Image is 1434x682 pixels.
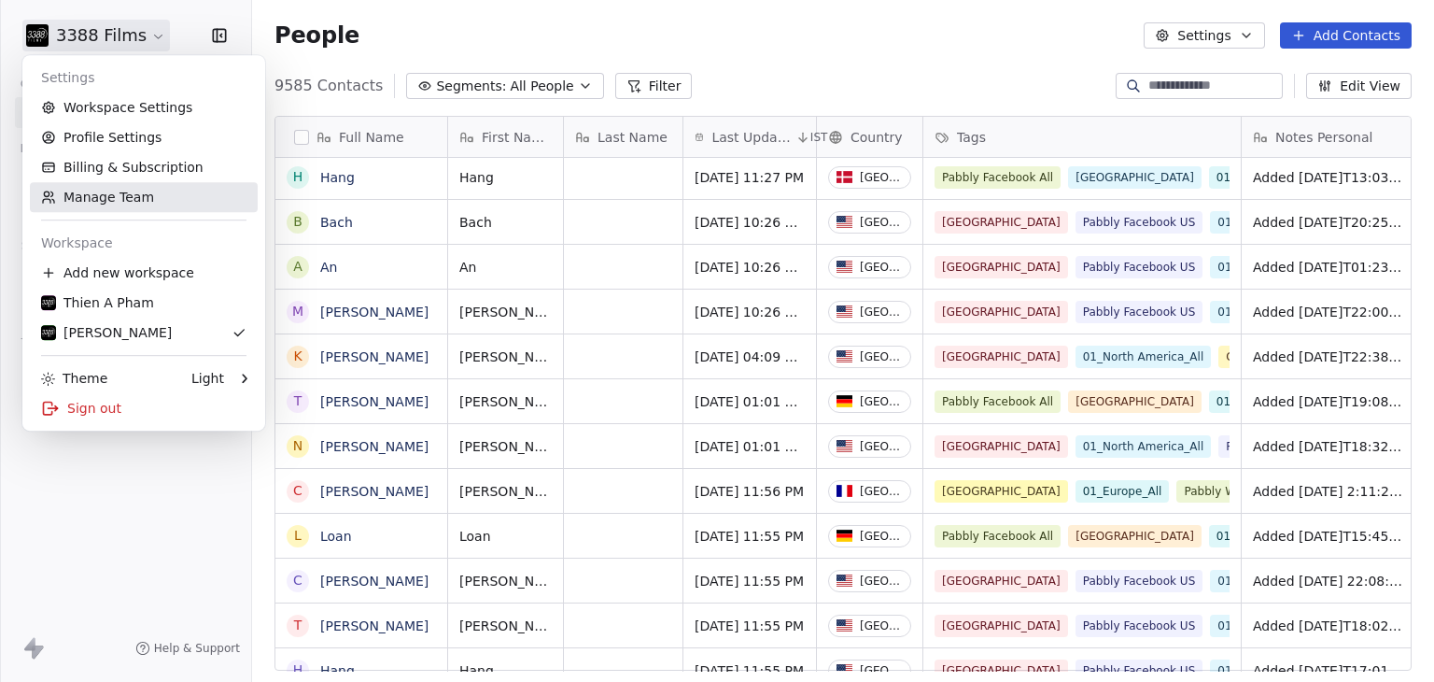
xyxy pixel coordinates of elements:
a: Billing & Subscription [30,152,258,182]
a: Profile Settings [30,122,258,152]
div: Settings [30,63,258,92]
div: Add new workspace [30,258,258,288]
a: Manage Team [30,182,258,212]
div: Workspace [30,228,258,258]
div: Light [191,369,224,388]
img: 3388Films_Logo_White.jpg [41,295,56,310]
div: Sign out [30,393,258,423]
div: Thien A Pham [41,293,154,312]
div: Theme [41,369,107,388]
img: 3388Films_Logo_White.jpg [41,325,56,340]
div: [PERSON_NAME] [41,323,172,342]
a: Workspace Settings [30,92,258,122]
